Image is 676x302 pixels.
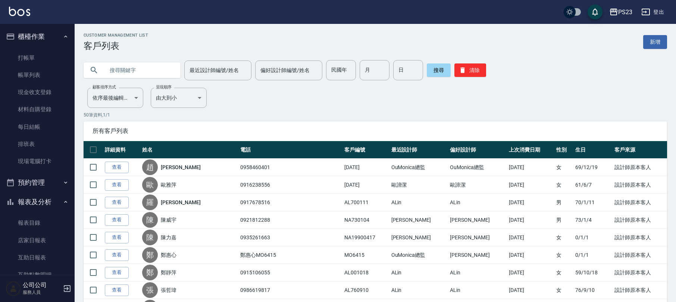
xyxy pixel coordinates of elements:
th: 生日 [573,141,613,159]
div: 陳 [142,212,158,228]
td: 70/1/11 [573,194,613,211]
button: 清除 [454,63,486,77]
th: 客戶來源 [613,141,667,159]
td: 0917678516 [238,194,342,211]
label: 顧客排序方式 [93,84,116,90]
a: 帳單列表 [3,66,72,84]
a: 互助點數明細 [3,266,72,283]
td: 歐諦潔 [448,176,507,194]
td: ALin [448,194,507,211]
div: 趙 [142,159,158,175]
td: 女 [554,229,573,246]
h2: Customer Management List [84,33,148,38]
th: 客戶編號 [342,141,389,159]
td: [DATE] [507,176,554,194]
button: 搜尋 [427,63,451,77]
div: 羅 [142,194,158,210]
h3: 客戶列表 [84,41,148,51]
h5: 公司公司 [23,281,61,289]
td: [DATE] [507,264,554,281]
th: 最近設計師 [389,141,448,159]
a: 鄭靜萍 [161,269,176,276]
td: ALin [389,194,448,211]
td: 設計師原本客人 [613,194,667,211]
td: MO6415 [342,246,389,264]
td: [DATE] [507,211,554,229]
td: 歐諦潔 [389,176,448,194]
a: 材料自購登錄 [3,101,72,118]
a: 新增 [643,35,667,49]
a: 查看 [105,214,129,226]
div: PS23 [618,7,632,17]
button: 預約管理 [3,173,72,192]
a: 互助日報表 [3,249,72,266]
a: 查看 [105,284,129,296]
td: NA19900417 [342,229,389,246]
button: PS23 [606,4,635,20]
div: 歐 [142,177,158,193]
td: AL001018 [342,264,389,281]
td: 女 [554,176,573,194]
td: 鄭惠心MO6415 [238,246,342,264]
a: 陳威宇 [161,216,176,224]
a: [PERSON_NAME] [161,199,200,206]
td: ALin [389,264,448,281]
td: [DATE] [342,159,389,176]
td: ALin [448,281,507,299]
td: 0986619817 [238,281,342,299]
td: [DATE] [342,176,389,194]
td: 59/10/18 [573,264,613,281]
td: [PERSON_NAME] [448,229,507,246]
a: 鄭惠心 [161,251,176,259]
div: 依序最後編輯時間 [87,88,143,108]
button: 登出 [638,5,667,19]
td: [PERSON_NAME] [448,211,507,229]
th: 姓名 [140,141,238,159]
td: 女 [554,246,573,264]
td: 0958460401 [238,159,342,176]
td: 0/1/1 [573,229,613,246]
td: 設計師原本客人 [613,159,667,176]
td: 0/1/1 [573,246,613,264]
div: 鄭 [142,247,158,263]
a: 查看 [105,232,129,243]
td: [DATE] [507,229,554,246]
a: 現金收支登錄 [3,84,72,101]
td: 0935261663 [238,229,342,246]
td: ALin [389,281,448,299]
td: [DATE] [507,159,554,176]
a: 報表目錄 [3,214,72,231]
a: 張哲瑋 [161,286,176,294]
p: 50 筆資料, 1 / 1 [84,112,667,118]
button: 櫃檯作業 [3,27,72,46]
td: ALin [448,264,507,281]
td: 設計師原本客人 [613,246,667,264]
td: 設計師原本客人 [613,229,667,246]
a: 查看 [105,249,129,261]
td: 女 [554,264,573,281]
td: 0916238556 [238,176,342,194]
td: 設計師原本客人 [613,281,667,299]
td: 男 [554,194,573,211]
a: 排班表 [3,136,72,153]
th: 電話 [238,141,342,159]
div: 張 [142,282,158,298]
td: OuMonica總監 [448,159,507,176]
img: Person [6,281,21,296]
a: 查看 [105,197,129,208]
a: 查看 [105,179,129,191]
td: [DATE] [507,246,554,264]
td: NA730104 [342,211,389,229]
td: AL760910 [342,281,389,299]
td: 0915106055 [238,264,342,281]
a: 每日結帳 [3,118,72,136]
p: 服務人員 [23,289,61,296]
td: [DATE] [507,281,554,299]
td: 女 [554,281,573,299]
td: 69/12/19 [573,159,613,176]
td: OuMonica總監 [389,246,448,264]
label: 呈現順序 [156,84,172,90]
a: 現場電腦打卡 [3,153,72,170]
a: 打帳單 [3,49,72,66]
th: 詳細資料 [103,141,140,159]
